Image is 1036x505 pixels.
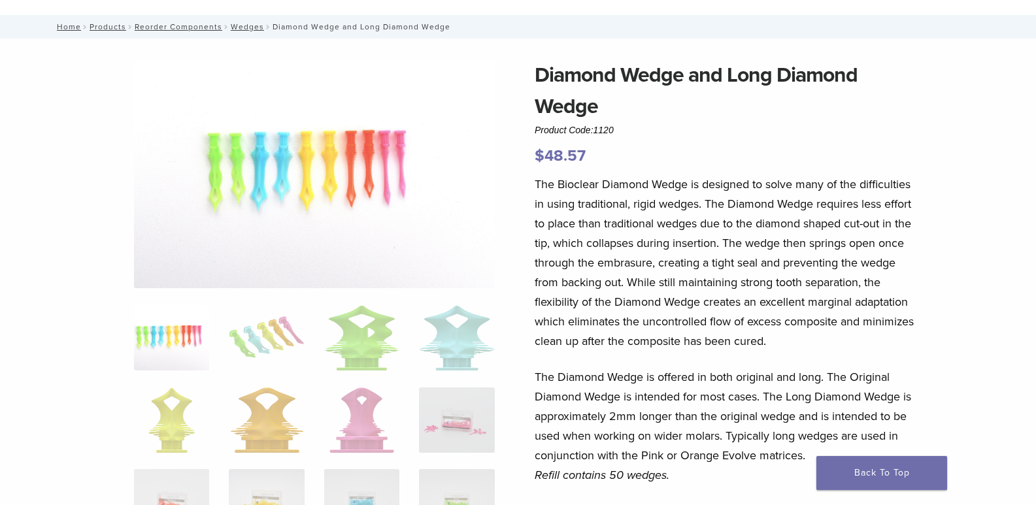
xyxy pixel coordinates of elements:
img: Diamond Wedge and Long Diamond Wedge - Image 4 [419,305,494,370]
em: Refill contains 50 wedges. [535,468,669,482]
img: Diamond Wedge and Long Diamond Wedge - Image 6 [231,387,303,453]
a: Reorder Components [135,22,222,31]
img: DSC_0187_v3-1920x1218-1-324x324.png [134,305,209,370]
span: 1120 [593,125,614,135]
span: / [126,24,135,30]
span: / [81,24,90,30]
p: The Bioclear Diamond Wedge is designed to solve many of the difficulties in using traditional, ri... [535,174,919,351]
span: / [264,24,273,30]
img: DSC_0187_v3-1920x1218-1.png [134,59,495,288]
h1: Diamond Wedge and Long Diamond Wedge [535,59,919,122]
span: Product Code: [535,125,614,135]
a: Wedges [231,22,264,31]
img: Diamond Wedge and Long Diamond Wedge - Image 3 [324,305,399,370]
span: $ [535,146,544,165]
a: Home [53,22,81,31]
img: Diamond Wedge and Long Diamond Wedge - Image 7 [329,387,394,453]
p: The Diamond Wedge is offered in both original and long. The Original Diamond Wedge is intended fo... [535,367,919,485]
img: Diamond Wedge and Long Diamond Wedge - Image 2 [229,305,304,370]
img: Diamond Wedge and Long Diamond Wedge - Image 5 [148,387,195,453]
img: Diamond Wedge and Long Diamond Wedge - Image 8 [419,387,494,453]
a: Back To Top [816,456,947,490]
nav: Diamond Wedge and Long Diamond Wedge [48,15,989,39]
bdi: 48.57 [535,146,586,165]
span: / [222,24,231,30]
a: Products [90,22,126,31]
